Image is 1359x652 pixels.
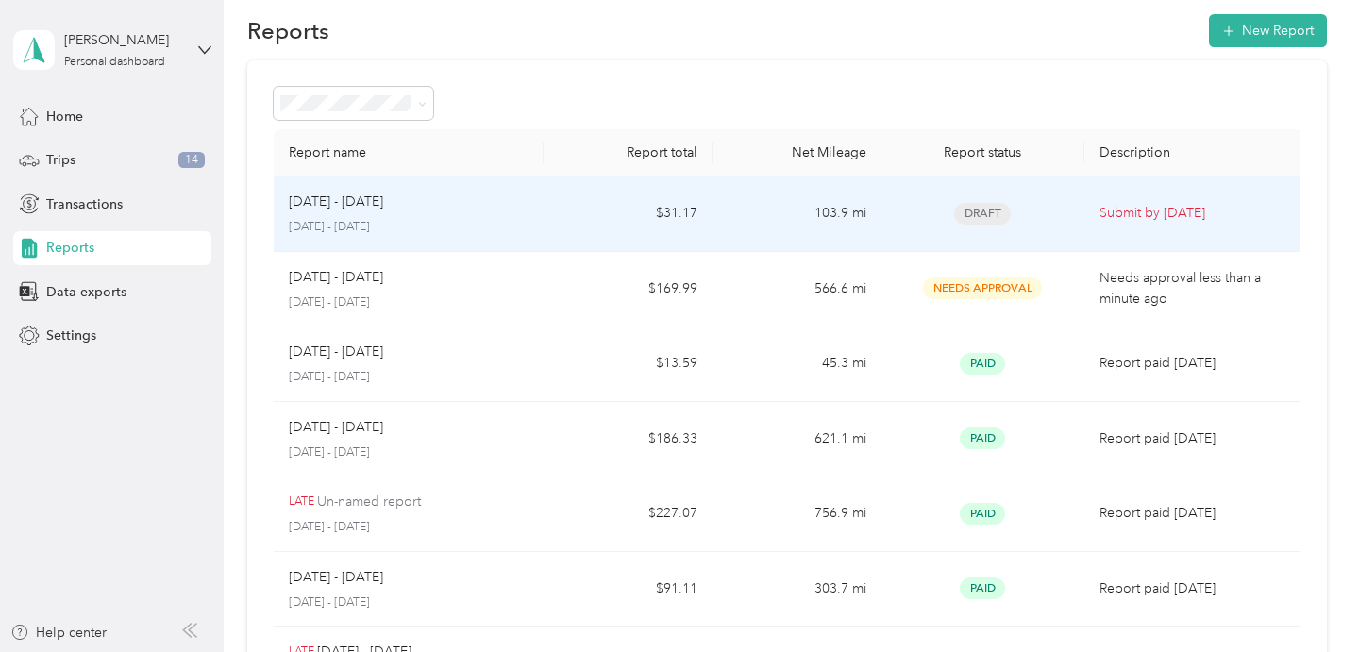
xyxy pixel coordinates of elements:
[1209,14,1327,47] button: New Report
[1099,353,1295,374] p: Report paid [DATE]
[289,594,528,611] p: [DATE] - [DATE]
[960,427,1005,449] span: Paid
[317,492,421,512] p: Un-named report
[713,402,881,477] td: 621.1 mi
[46,238,94,258] span: Reports
[1099,203,1295,224] p: Submit by [DATE]
[289,567,383,588] p: [DATE] - [DATE]
[713,129,881,176] th: Net Mileage
[46,150,75,170] span: Trips
[289,417,383,438] p: [DATE] - [DATE]
[1099,428,1295,449] p: Report paid [DATE]
[923,277,1042,299] span: Needs Approval
[713,476,881,552] td: 756.9 mi
[46,326,96,345] span: Settings
[64,57,165,68] div: Personal dashboard
[289,342,383,362] p: [DATE] - [DATE]
[289,369,528,386] p: [DATE] - [DATE]
[10,623,107,643] button: Help center
[1099,578,1295,599] p: Report paid [DATE]
[289,294,528,311] p: [DATE] - [DATE]
[713,176,881,252] td: 103.9 mi
[1084,129,1310,176] th: Description
[544,326,713,402] td: $13.59
[289,493,314,510] p: LATE
[289,519,528,536] p: [DATE] - [DATE]
[1099,503,1295,524] p: Report paid [DATE]
[1099,268,1295,309] p: Needs approval less than a minute ago
[46,282,126,302] span: Data exports
[544,129,713,176] th: Report total
[544,252,713,327] td: $169.99
[544,552,713,627] td: $91.11
[544,476,713,552] td: $227.07
[274,129,544,176] th: Report name
[713,552,881,627] td: 303.7 mi
[64,30,182,50] div: [PERSON_NAME]
[178,152,205,169] span: 14
[289,267,383,288] p: [DATE] - [DATE]
[247,21,329,41] h1: Reports
[713,326,881,402] td: 45.3 mi
[544,176,713,252] td: $31.17
[46,107,83,126] span: Home
[289,192,383,212] p: [DATE] - [DATE]
[713,252,881,327] td: 566.6 mi
[289,219,528,236] p: [DATE] - [DATE]
[544,402,713,477] td: $186.33
[960,503,1005,525] span: Paid
[960,353,1005,375] span: Paid
[960,577,1005,599] span: Paid
[897,144,1069,160] div: Report status
[954,203,1011,225] span: Draft
[46,194,123,214] span: Transactions
[1253,546,1359,652] iframe: Everlance-gr Chat Button Frame
[289,444,528,461] p: [DATE] - [DATE]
